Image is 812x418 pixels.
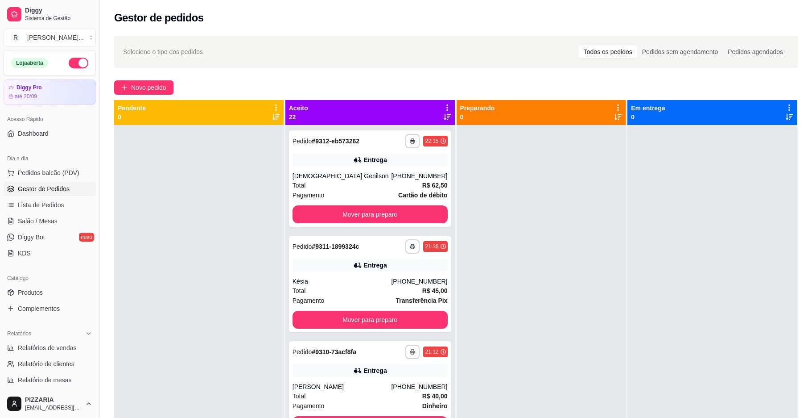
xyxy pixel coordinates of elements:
a: Relatório de mesas [4,373,96,387]
span: Total [293,391,306,401]
div: Entrega [364,155,387,164]
a: Lista de Pedidos [4,198,96,212]
a: DiggySistema de Gestão [4,4,96,25]
div: Pedidos sem agendamento [637,46,723,58]
span: Total [293,286,306,296]
div: 21:36 [425,243,438,250]
a: Diggy Botnovo [4,230,96,244]
span: KDS [18,249,31,258]
a: Salão / Mesas [4,214,96,228]
span: Pedidos balcão (PDV) [18,168,79,177]
div: Todos os pedidos [579,46,637,58]
a: Dashboard [4,126,96,141]
div: [PHONE_NUMBER] [391,171,447,180]
a: Gestor de Pedidos [4,182,96,196]
span: Pedido [293,243,312,250]
span: Novo pedido [131,83,166,92]
div: Acesso Rápido [4,112,96,126]
a: Produtos [4,285,96,300]
span: Pagamento [293,190,325,200]
span: Pedido [293,348,312,355]
span: Selecione o tipo dos pedidos [123,47,203,57]
strong: # 9312-eb573262 [312,138,359,145]
h2: Gestor de pedidos [114,11,204,25]
span: Relatório de clientes [18,359,74,368]
p: 0 [631,113,665,121]
p: Aceito [289,104,308,113]
p: 22 [289,113,308,121]
p: Pendente [118,104,146,113]
a: Complementos [4,301,96,316]
strong: Transferência Pix [396,297,448,304]
div: Dia a dia [4,151,96,166]
button: Select a team [4,29,96,46]
div: [PERSON_NAME] ... [27,33,84,42]
span: Pedido [293,138,312,145]
button: Mover para preparo [293,205,448,223]
div: Késia [293,277,392,286]
p: Preparando [460,104,495,113]
span: Gestor de Pedidos [18,184,70,193]
article: até 20/09 [15,93,37,100]
div: 21:12 [425,348,438,355]
p: 0 [460,113,495,121]
button: Alterar Status [69,58,88,68]
div: [DEMOGRAPHIC_DATA] Genilson [293,171,392,180]
div: 22:15 [425,138,438,145]
button: PIZZARIA[EMAIL_ADDRESS][DOMAIN_NAME] [4,393,96,414]
strong: # 9310-73acf8fa [312,348,356,355]
span: [EMAIL_ADDRESS][DOMAIN_NAME] [25,404,82,411]
span: Complementos [18,304,60,313]
span: Relatórios de vendas [18,343,77,352]
span: Sistema de Gestão [25,15,92,22]
span: Relatório de mesas [18,376,72,385]
span: Dashboard [18,129,49,138]
p: 0 [118,113,146,121]
a: Diggy Proaté 20/09 [4,79,96,105]
div: Loja aberta [11,58,48,68]
span: Diggy [25,7,92,15]
a: Relatório de clientes [4,357,96,371]
span: plus [121,84,128,91]
strong: # 9311-1899324c [312,243,359,250]
a: Relatório de fidelidadenovo [4,389,96,403]
strong: R$ 45,00 [422,287,448,294]
div: [PHONE_NUMBER] [391,382,447,391]
strong: Cartão de débito [398,192,447,199]
div: [PERSON_NAME] [293,382,392,391]
strong: R$ 40,00 [422,393,448,400]
span: Pagamento [293,296,325,305]
span: R [11,33,20,42]
div: Pedidos agendados [723,46,788,58]
strong: R$ 62,50 [422,182,448,189]
span: Pagamento [293,401,325,411]
span: PIZZARIA [25,396,82,404]
span: Lista de Pedidos [18,201,64,209]
a: KDS [4,246,96,260]
div: Catálogo [4,271,96,285]
button: Pedidos balcão (PDV) [4,166,96,180]
div: [PHONE_NUMBER] [391,277,447,286]
span: Total [293,180,306,190]
span: Diggy Bot [18,233,45,242]
span: Produtos [18,288,43,297]
span: Salão / Mesas [18,217,58,226]
a: Relatórios de vendas [4,341,96,355]
article: Diggy Pro [16,84,42,91]
button: Novo pedido [114,80,173,95]
span: Relatórios [7,330,31,337]
div: Entrega [364,261,387,270]
p: Em entrega [631,104,665,113]
strong: Dinheiro [422,402,448,410]
div: Entrega [364,366,387,375]
button: Mover para preparo [293,311,448,329]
